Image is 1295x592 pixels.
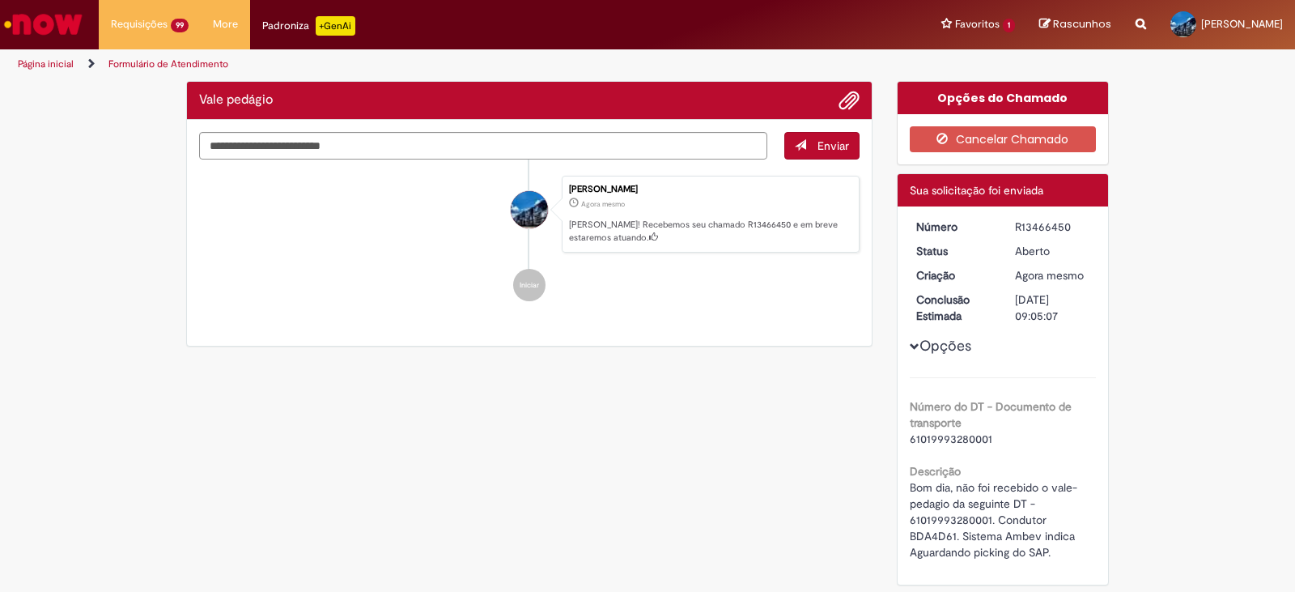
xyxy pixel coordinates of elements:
dt: Número [904,219,1004,235]
button: Adicionar anexos [839,90,860,111]
span: Sua solicitação foi enviada [910,183,1043,198]
dt: Conclusão Estimada [904,292,1004,324]
button: Enviar [784,132,860,160]
div: Wellynton Gonçalves [511,191,548,228]
li: Wellynton Gonçalves [199,176,860,253]
span: Rascunhos [1053,16,1111,32]
span: 61019993280001 [910,432,992,446]
span: Enviar [817,138,849,153]
textarea: Digite sua mensagem aqui... [199,132,767,160]
span: Bom dia, não foi recebido o vale-pedagio da seguinte DT - 61019993280001. Condutor BDA4D61. Siste... [910,480,1078,560]
div: R13466450 [1015,219,1090,235]
a: Formulário de Atendimento [108,57,228,70]
dt: Status [904,243,1004,259]
a: Página inicial [18,57,74,70]
a: Rascunhos [1039,17,1111,32]
button: Cancelar Chamado [910,126,1097,152]
div: [DATE] 09:05:07 [1015,292,1090,324]
span: 1 [1003,19,1015,32]
div: [PERSON_NAME] [569,185,851,194]
b: Número do DT - Documento de transporte [910,399,1072,430]
ul: Histórico de tíquete [199,160,860,318]
div: Opções do Chamado [898,82,1109,114]
ul: Trilhas de página [12,49,851,79]
div: Padroniza [262,16,355,36]
span: Agora mesmo [1015,268,1084,283]
b: Descrição [910,464,961,479]
div: Aberto [1015,243,1090,259]
dt: Criação [904,267,1004,283]
img: ServiceNow [2,8,85,40]
time: 01/09/2025 09:05:03 [1015,268,1084,283]
div: 01/09/2025 09:05:03 [1015,267,1090,283]
span: [PERSON_NAME] [1201,17,1283,31]
h2: Vale pedágio Histórico de tíquete [199,93,273,108]
span: 99 [171,19,189,32]
p: [PERSON_NAME]! Recebemos seu chamado R13466450 e em breve estaremos atuando. [569,219,851,244]
p: +GenAi [316,16,355,36]
span: Agora mesmo [581,199,625,209]
time: 01/09/2025 09:05:03 [581,199,625,209]
span: Favoritos [955,16,1000,32]
span: More [213,16,238,32]
span: Requisições [111,16,168,32]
